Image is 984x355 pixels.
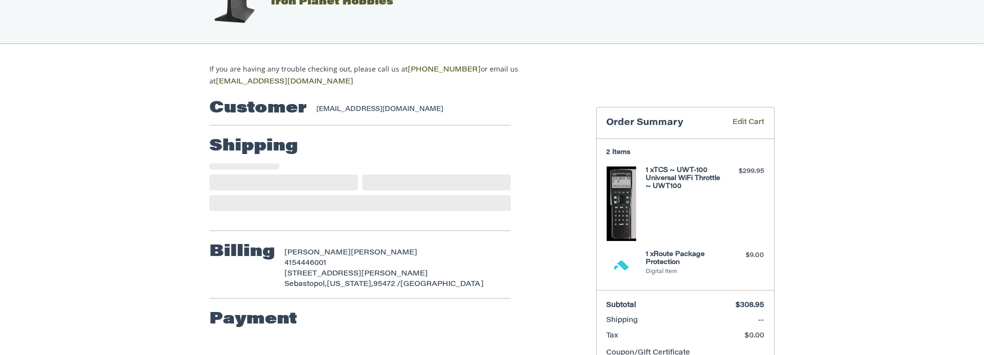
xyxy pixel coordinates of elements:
span: -- [759,317,765,324]
li: Digital Item [646,268,723,276]
span: 4154446001 [285,260,327,267]
a: [EMAIL_ADDRESS][DOMAIN_NAME] [216,78,353,85]
span: 95472 / [374,281,401,288]
a: Edit Cart [719,117,765,129]
span: [US_STATE], [327,281,374,288]
div: $9.00 [725,250,765,260]
div: [EMAIL_ADDRESS][DOMAIN_NAME] [317,104,501,114]
span: [PERSON_NAME] [285,249,351,256]
div: $299.95 [725,166,765,176]
span: Shipping [607,317,638,324]
span: [PERSON_NAME] [351,249,418,256]
h2: Payment [209,309,297,329]
h2: Customer [209,98,307,118]
h3: 2 Items [607,148,765,156]
span: Subtotal [607,302,637,309]
span: $0.00 [745,332,765,339]
span: [GEOGRAPHIC_DATA] [401,281,484,288]
h4: 1 x TCS ~ UWT-100 Universal WiFi Throttle ~ UWT100 [646,166,723,191]
p: If you are having any trouble checking out, please call us at or email us at [209,63,550,87]
span: Sebastopol, [285,281,327,288]
h4: 1 x Route Package Protection [646,250,723,267]
span: Tax [607,332,619,339]
span: $308.95 [736,302,765,309]
a: [PHONE_NUMBER] [408,66,481,73]
h2: Billing [209,242,275,262]
h2: Shipping [209,136,298,156]
span: [STREET_ADDRESS][PERSON_NAME] [285,270,428,277]
h3: Order Summary [607,117,719,129]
